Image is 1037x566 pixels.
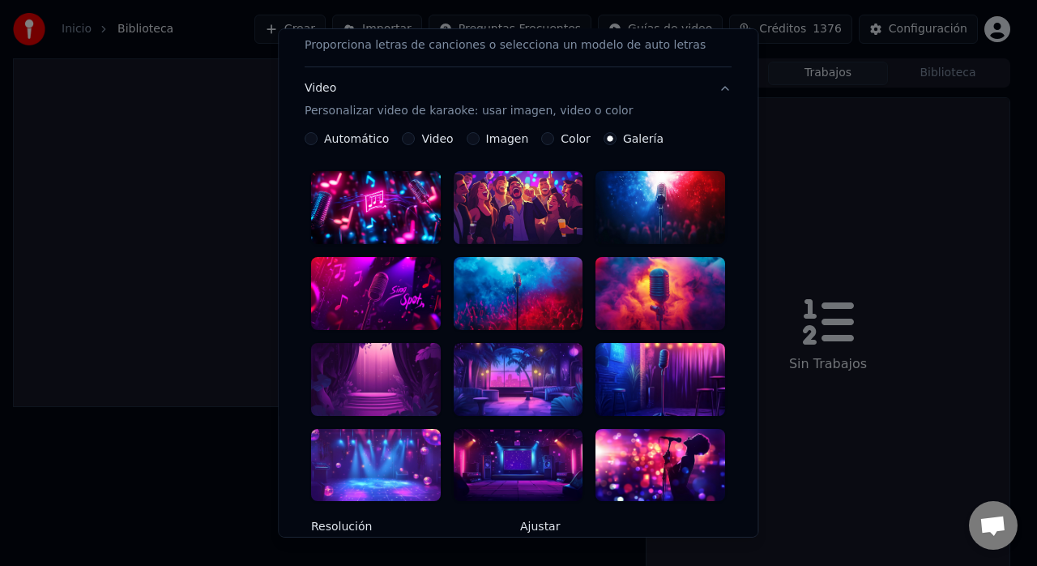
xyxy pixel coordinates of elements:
[305,67,732,132] button: VideoPersonalizar video de karaoke: usar imagen, video o color
[520,521,682,532] label: Ajustar
[305,80,633,119] div: Video
[422,133,454,144] label: Video
[486,133,529,144] label: Imagen
[311,521,514,532] label: Resolución
[305,103,633,119] p: Personalizar video de karaoke: usar imagen, video o color
[623,133,664,144] label: Galería
[324,133,389,144] label: Automático
[561,133,591,144] label: Color
[305,2,732,66] button: LetrasProporciona letras de canciones o selecciona un modelo de auto letras
[305,37,706,54] p: Proporciona letras de canciones o selecciona un modelo de auto letras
